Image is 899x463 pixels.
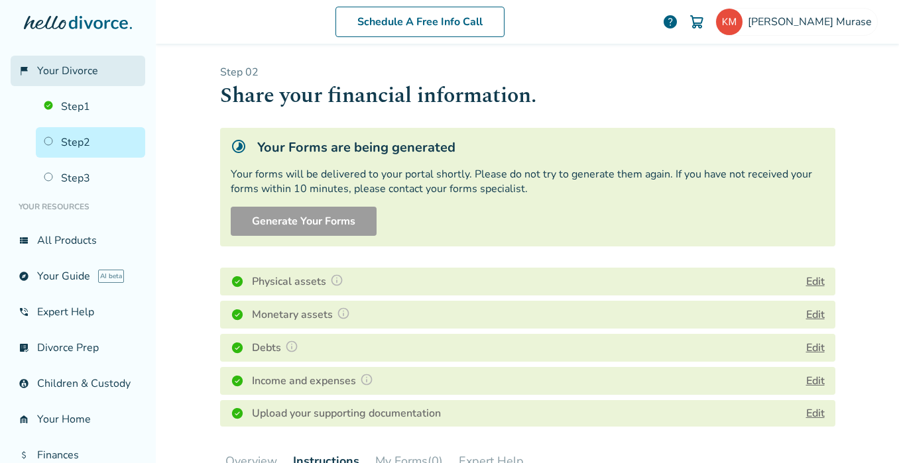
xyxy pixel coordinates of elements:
[662,14,678,30] a: help
[19,414,29,425] span: garage_home
[806,373,825,389] button: Edit
[231,308,244,321] img: Completed
[231,407,244,420] img: Completed
[806,340,825,356] button: Edit
[252,306,354,323] h4: Monetary assets
[337,307,350,320] img: Question Mark
[252,273,347,290] h4: Physical assets
[252,405,441,421] h4: Upload your supporting documentation
[19,307,29,317] span: phone_in_talk
[37,64,98,78] span: Your Divorce
[220,65,835,79] p: Step 0 2
[231,167,825,196] div: Your forms will be delivered to your portal shortly. Please do not try to generate them again. If...
[11,404,145,435] a: garage_homeYour Home
[19,342,29,353] span: list_alt_check
[19,271,29,282] span: explore
[231,275,244,288] img: Completed
[335,7,505,37] a: Schedule A Free Info Call
[231,374,244,387] img: Completed
[19,378,29,389] span: account_child
[806,406,825,421] a: Edit
[98,270,124,283] span: AI beta
[19,66,29,76] span: flag_2
[252,372,377,389] h4: Income and expenses
[716,9,743,35] img: katsu610@gmail.com
[689,14,705,30] img: Cart
[220,79,835,112] h1: Share your financial information.
[806,274,825,289] button: Edit
[285,340,298,353] img: Question Mark
[748,15,877,29] span: [PERSON_NAME] Murase
[36,163,145,193] a: Step3
[11,261,145,291] a: exploreYour GuideAI beta
[11,225,145,256] a: view_listAll Products
[252,339,302,356] h4: Debts
[833,399,899,463] iframe: Chat Widget
[11,297,145,327] a: phone_in_talkExpert Help
[806,307,825,323] button: Edit
[257,138,455,156] h5: Your Forms are being generated
[11,368,145,399] a: account_childChildren & Custody
[360,373,373,386] img: Question Mark
[231,341,244,354] img: Completed
[19,235,29,246] span: view_list
[11,333,145,363] a: list_alt_checkDivorce Prep
[11,56,145,86] a: flag_2Your Divorce
[36,91,145,122] a: Step1
[19,450,29,460] span: attach_money
[330,274,343,287] img: Question Mark
[11,193,145,220] li: Your Resources
[231,207,377,236] button: Generate Your Forms
[36,127,145,158] a: Step2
